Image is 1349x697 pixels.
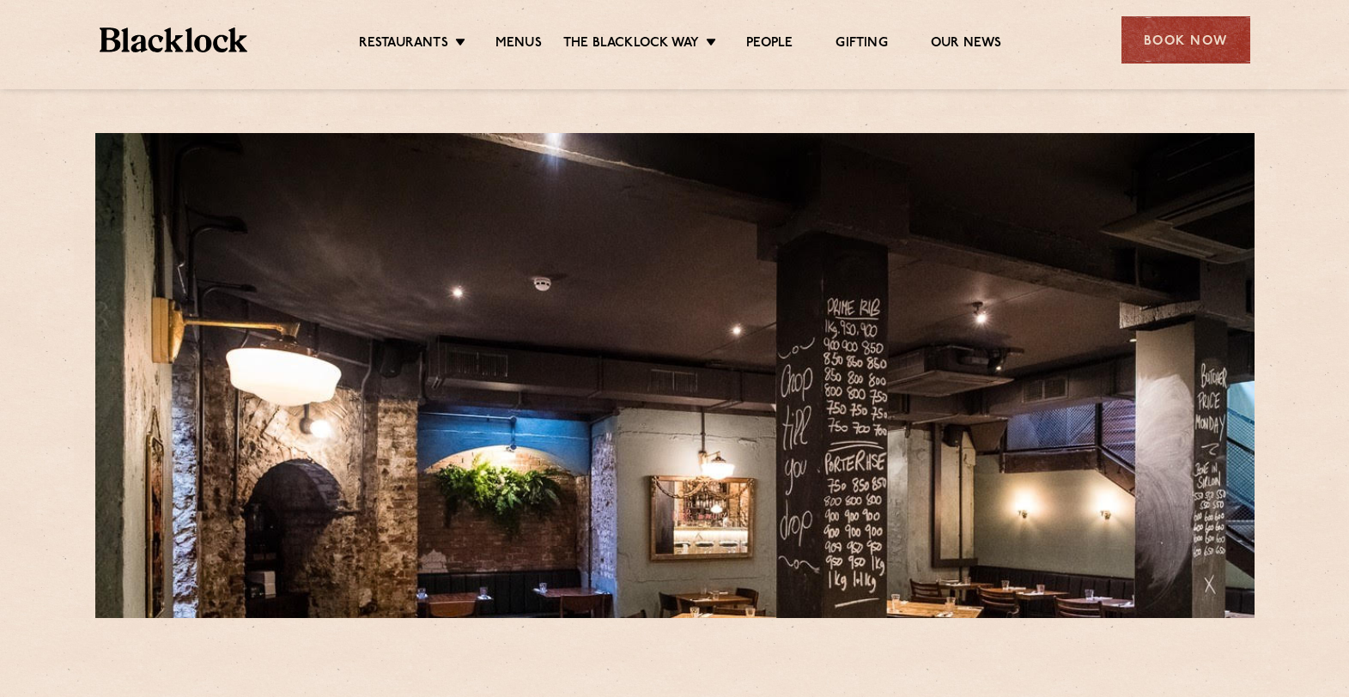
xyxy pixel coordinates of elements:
div: Book Now [1121,16,1250,64]
a: Our News [931,35,1002,54]
img: BL_Textured_Logo-footer-cropped.svg [100,27,248,52]
a: Menus [495,35,542,54]
a: The Blacklock Way [563,35,699,54]
a: People [746,35,793,54]
a: Restaurants [359,35,448,54]
a: Gifting [836,35,887,54]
